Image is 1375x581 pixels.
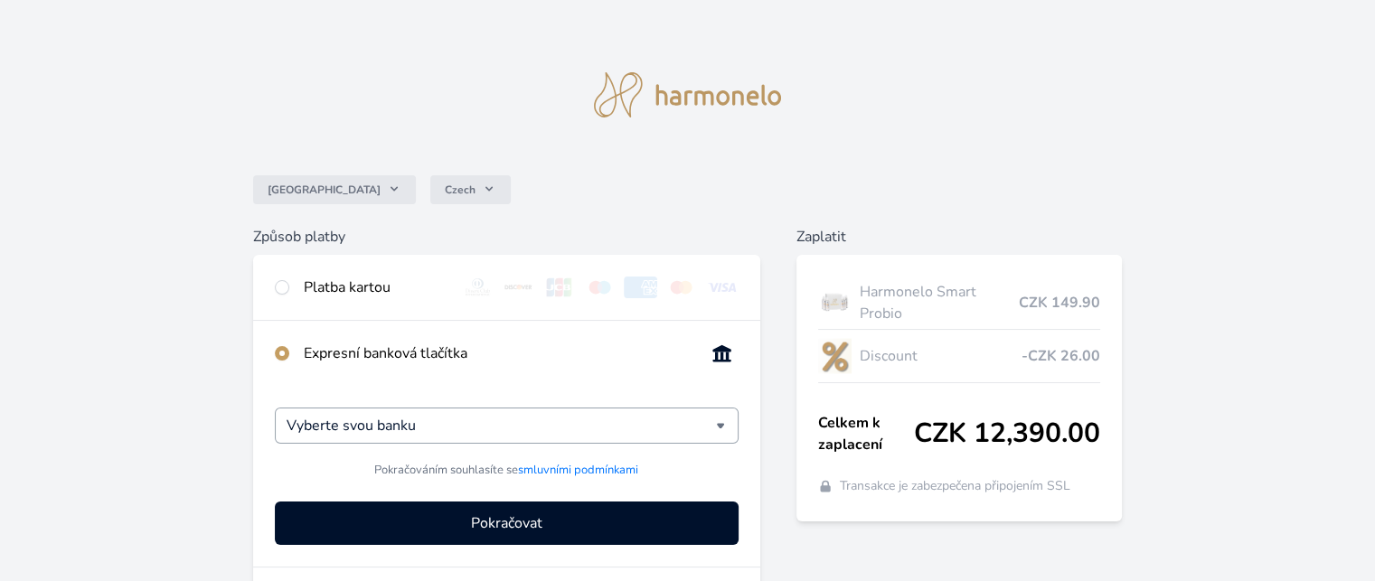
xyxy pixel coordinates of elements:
[818,333,852,379] img: discount-lo.png
[268,183,381,197] span: [GEOGRAPHIC_DATA]
[840,477,1070,495] span: Transakce je zabezpečena připojením SSL
[275,501,738,545] button: Pokračovat
[304,276,447,298] div: Platba kartou
[253,175,416,204] button: [GEOGRAPHIC_DATA]
[461,276,494,298] img: diners.svg
[374,462,638,479] span: Pokračováním souhlasíte se
[542,276,576,298] img: jcb.svg
[471,512,542,534] span: Pokračovat
[664,276,698,298] img: mc.svg
[445,183,476,197] span: Czech
[275,408,738,444] div: Vyberte svou banku
[430,175,511,204] button: Czech
[594,72,782,117] img: logo.svg
[796,226,1122,248] h6: Zaplatit
[705,342,739,364] img: onlineBanking_CZ.svg
[518,462,638,478] a: smluvními podmínkami
[253,226,759,248] h6: Způsob platby
[1019,292,1100,314] span: CZK 149.90
[304,342,690,364] div: Expresní banková tlačítka
[914,417,1100,450] span: CZK 12,390.00
[287,415,715,436] input: Hledat...
[583,276,617,298] img: maestro.svg
[859,281,1018,324] span: Harmonelo Smart Probio
[818,280,852,325] img: Box-6-lahvi-SMART-PROBIO-1_(1)-lo.png
[859,345,1021,367] span: Discount
[705,276,739,298] img: visa.svg
[1022,345,1100,367] span: -CZK 26.00
[818,412,914,455] span: Celkem k zaplacení
[502,276,535,298] img: discover.svg
[624,276,657,298] img: amex.svg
